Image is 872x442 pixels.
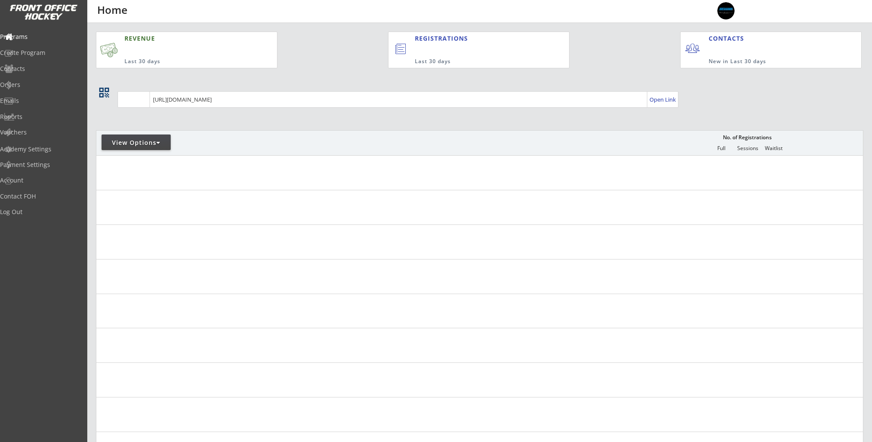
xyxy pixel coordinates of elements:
[735,145,761,151] div: Sessions
[709,34,748,43] div: CONTACTS
[98,86,111,99] button: qr_code
[415,34,529,43] div: REGISTRATIONS
[124,34,235,43] div: REVENUE
[102,138,171,147] div: View Options
[709,58,821,65] div: New in Last 30 days
[415,58,534,65] div: Last 30 days
[649,93,677,106] a: Open Link
[649,96,677,103] div: Open Link
[708,145,734,151] div: Full
[761,145,786,151] div: Waitlist
[124,58,235,65] div: Last 30 days
[720,135,774,141] div: No. of Registrations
